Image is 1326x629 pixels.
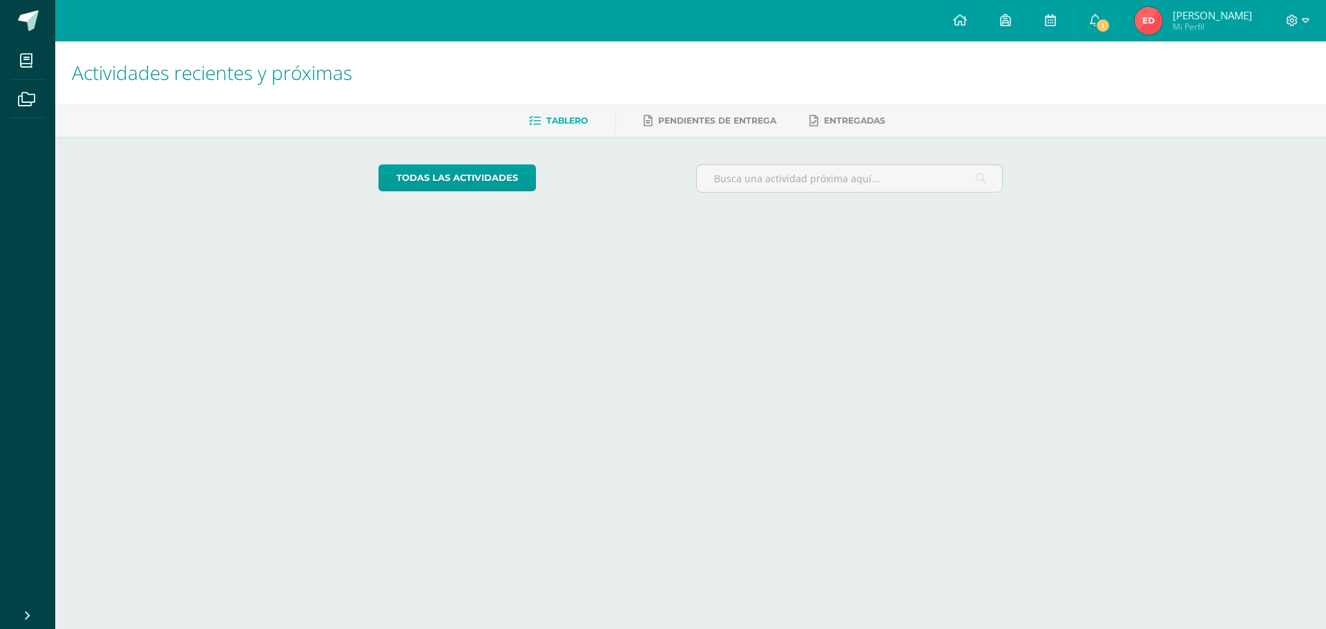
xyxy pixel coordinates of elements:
[644,110,776,132] a: Pendientes de entrega
[809,110,885,132] a: Entregadas
[1135,7,1162,35] img: afcc9afa039ad5132f92e128405db37d.png
[546,115,588,126] span: Tablero
[72,59,352,86] span: Actividades recientes y próximas
[1173,8,1252,22] span: [PERSON_NAME]
[1173,21,1252,32] span: Mi Perfil
[697,165,1003,192] input: Busca una actividad próxima aquí...
[529,110,588,132] a: Tablero
[378,164,536,191] a: todas las Actividades
[658,115,776,126] span: Pendientes de entrega
[824,115,885,126] span: Entregadas
[1095,18,1111,33] span: 1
